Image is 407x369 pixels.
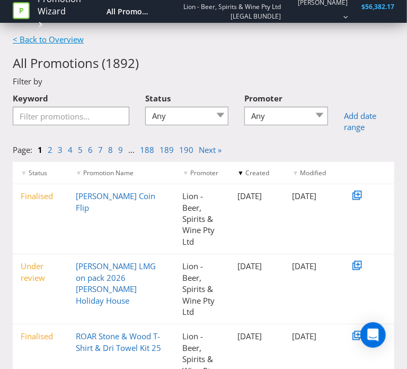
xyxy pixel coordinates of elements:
span: Modified [300,168,326,177]
a: 9 [118,144,123,155]
div: [DATE] [285,191,340,202]
div: Under review [13,261,68,284]
a: 1 [38,144,42,155]
span: ▼ [182,168,189,177]
a: ROAR Stone & Wood T-Shirt & Dri Towel Kit 25 [76,331,161,353]
div: [DATE] [229,191,285,202]
div: Lion - Beer, Spirits & Wine Pty Ltd [174,261,229,317]
a: 3 [58,144,63,155]
span: Promoter [244,93,282,104]
span: $56,382.17 [361,2,394,11]
div: Filter by [5,76,402,87]
a: 188 [140,144,154,155]
label: Keyword [13,88,48,104]
span: ▼ [21,168,27,177]
div: Finalised [13,331,68,342]
span: Status [145,93,171,104]
span: Promotion Name [84,168,134,177]
a: Next » [199,144,222,155]
span: Page: [13,144,32,155]
span: ▼ [76,168,82,177]
a: 6 [88,144,93,155]
span: Lion - Beer, Spirits & Wine Pty Ltd [LEGAL BUNDLE] [164,2,281,20]
li: ... [128,144,140,156]
div: All Promotions [107,6,151,17]
a: [PERSON_NAME] Coin Flip [76,191,155,212]
input: Filter promotions... [13,107,129,125]
div: Finalised [13,191,68,202]
div: [DATE] [229,261,285,272]
span: 1892 [105,54,135,72]
a: 5 [78,144,83,155]
div: Open Intercom Messenger [360,322,386,348]
a: 190 [179,144,193,155]
a: [PERSON_NAME] LMG on pack 2026 [PERSON_NAME] Holiday House [76,261,156,305]
a: 2 [48,144,52,155]
div: [DATE] [229,331,285,342]
span: All Promotions ( [13,54,105,72]
div: [DATE] [285,331,340,342]
span: Created [245,168,269,177]
div: Lion - Beer, Spirits & Wine Pty Ltd [174,191,229,247]
span: Status [29,168,47,177]
span: ▼ [237,168,244,177]
a: < Back to Overview [13,34,84,45]
div: [DATE] [285,261,340,272]
span: ) [135,54,139,72]
a: 7 [98,144,103,155]
a: 189 [160,144,174,155]
span: Promoter [190,168,218,177]
a: 4 [68,144,73,155]
a: 8 [108,144,113,155]
span: ▼ [293,168,299,177]
a: Add date range [344,110,394,133]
